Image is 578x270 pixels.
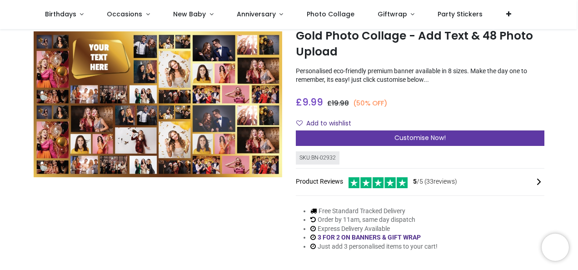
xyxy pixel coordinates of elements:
[296,120,303,126] i: Add to wishlist
[310,207,438,216] li: Free Standard Tracked Delivery
[296,67,544,85] p: Personalised eco-friendly premium banner available in 8 sizes. Make the day one to remember, its ...
[302,95,323,109] span: 9.99
[394,133,446,142] span: Customise Now!
[353,99,388,108] small: (50% OFF)
[413,178,417,185] span: 5
[307,10,354,19] span: Photo Collage
[45,10,76,19] span: Birthdays
[438,10,483,19] span: Party Stickers
[378,10,407,19] span: Giftwrap
[34,31,282,177] img: Personalised Birthday Backdrop Banner - Gold Photo Collage - Add Text & 48 Photo Upload
[318,234,421,241] a: 3 FOR 2 ON BANNERS & GIFT WRAP
[413,177,457,186] span: /5 ( 33 reviews)
[296,151,339,165] div: SKU: BN-02932
[542,234,569,261] iframe: Brevo live chat
[296,13,544,60] h1: Personalised Birthday Backdrop Banner - Gold Photo Collage - Add Text & 48 Photo Upload
[327,99,349,108] span: £
[332,99,349,108] span: 19.98
[296,95,323,109] span: £
[310,225,438,234] li: Express Delivery Available
[310,215,438,225] li: Order by 11am, same day dispatch
[296,116,359,131] button: Add to wishlistAdd to wishlist
[296,176,544,188] div: Product Reviews
[237,10,276,19] span: Anniversary
[107,10,142,19] span: Occasions
[173,10,206,19] span: New Baby
[310,242,438,251] li: Just add 3 personalised items to your cart!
